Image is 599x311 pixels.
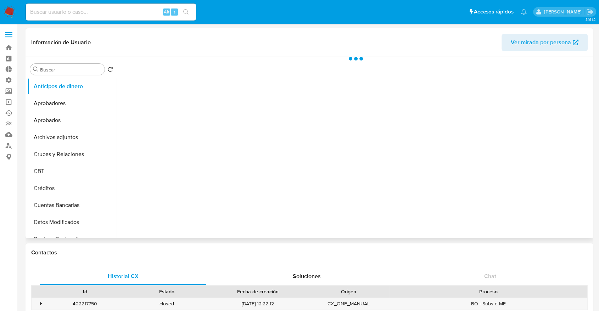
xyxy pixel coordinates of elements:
span: s [173,8,175,15]
h1: Información de Usuario [31,39,91,46]
h1: Contactos [31,249,588,256]
button: Archivos adjuntos [27,129,116,146]
div: Id [49,288,121,295]
div: CX_ONE_MANUAL [308,298,390,310]
button: Créditos [27,180,116,197]
button: Aprobadores [27,95,116,112]
button: Aprobados [27,112,116,129]
span: Soluciones [293,272,321,280]
p: juan.tosini@mercadolibre.com [544,8,584,15]
span: Chat [484,272,496,280]
span: Historial CX [108,272,139,280]
div: Origen [313,288,385,295]
button: search-icon [179,7,193,17]
span: Ver mirada por persona [511,34,571,51]
button: CBT [27,163,116,180]
div: closed [126,298,208,310]
button: Devices Geolocation [27,231,116,248]
button: Anticipos de dinero [27,78,116,95]
button: Cuentas Bancarias [27,197,116,214]
div: 402217750 [44,298,126,310]
button: Datos Modificados [27,214,116,231]
div: Proceso [394,288,582,295]
button: Volver al orden por defecto [107,67,113,74]
div: [DATE] 12:22:12 [208,298,308,310]
div: Estado [131,288,203,295]
span: Alt [164,8,169,15]
span: Accesos rápidos [474,8,514,16]
div: BO - Subs e ME [390,298,587,310]
input: Buscar usuario o caso... [26,7,196,17]
a: Salir [586,8,594,16]
button: Buscar [33,67,39,72]
div: Fecha de creación [213,288,303,295]
a: Notificaciones [521,9,527,15]
button: Cruces y Relaciones [27,146,116,163]
input: Buscar [40,67,102,73]
div: • [40,300,42,307]
button: Ver mirada por persona [502,34,588,51]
